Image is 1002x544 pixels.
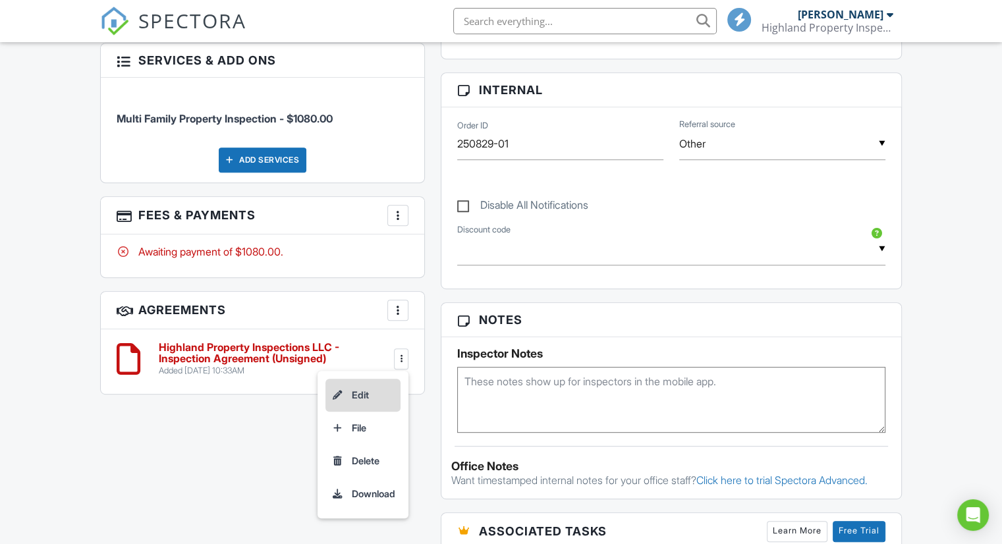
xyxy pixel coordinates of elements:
h3: Agreements [101,292,424,329]
img: The Best Home Inspection Software - Spectora [100,7,129,36]
h3: Fees & Payments [101,197,424,234]
h3: Notes [441,303,901,337]
div: Highland Property Inspections LLC [762,21,893,34]
h5: Inspector Notes [457,347,885,360]
li: Manual fee: Multi Family Property Inspection [117,88,408,136]
div: [PERSON_NAME] [798,8,883,21]
a: File [325,412,401,445]
div: Office Notes [451,460,891,473]
span: Multi Family Property Inspection - $1080.00 [117,112,333,125]
p: Want timestamped internal notes for your office staff? [451,473,891,487]
span: Associated Tasks [479,522,607,540]
input: Search everything... [453,8,717,34]
a: Highland Property Inspections LLC - Inspection Agreement (Unsigned) Added [DATE] 10:33AM [159,342,391,377]
div: Add Services [219,148,306,173]
label: Referral source [679,119,735,130]
div: Awaiting payment of $1080.00. [117,244,408,259]
div: Open Intercom Messenger [957,499,989,531]
a: Delete [325,445,401,477]
label: Discount code [457,224,511,236]
a: Learn More [767,521,827,542]
label: Order ID [457,120,488,132]
a: Edit [325,379,401,412]
div: Added [DATE] 10:33AM [159,366,391,376]
a: Free Trial [833,521,885,542]
a: Download [325,477,401,510]
span: SPECTORA [138,7,246,34]
h3: Internal [441,73,901,107]
h3: Services & Add ons [101,43,424,78]
a: SPECTORA [100,18,246,45]
h6: Highland Property Inspections LLC - Inspection Agreement (Unsigned) [159,342,391,365]
a: Click here to trial Spectora Advanced. [696,474,868,487]
label: Disable All Notifications [457,199,588,215]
